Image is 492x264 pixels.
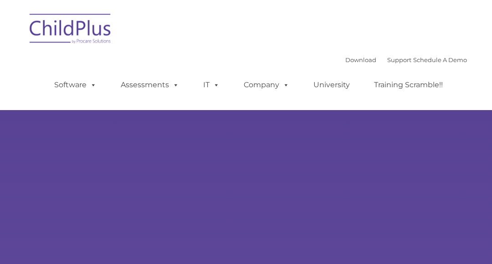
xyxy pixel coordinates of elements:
[235,76,298,94] a: Company
[25,7,116,53] img: ChildPlus by Procare Solutions
[413,56,467,63] a: Schedule A Demo
[112,76,188,94] a: Assessments
[45,76,106,94] a: Software
[365,76,452,94] a: Training Scramble!!
[345,56,376,63] a: Download
[304,76,359,94] a: University
[387,56,411,63] a: Support
[345,56,467,63] font: |
[194,76,229,94] a: IT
